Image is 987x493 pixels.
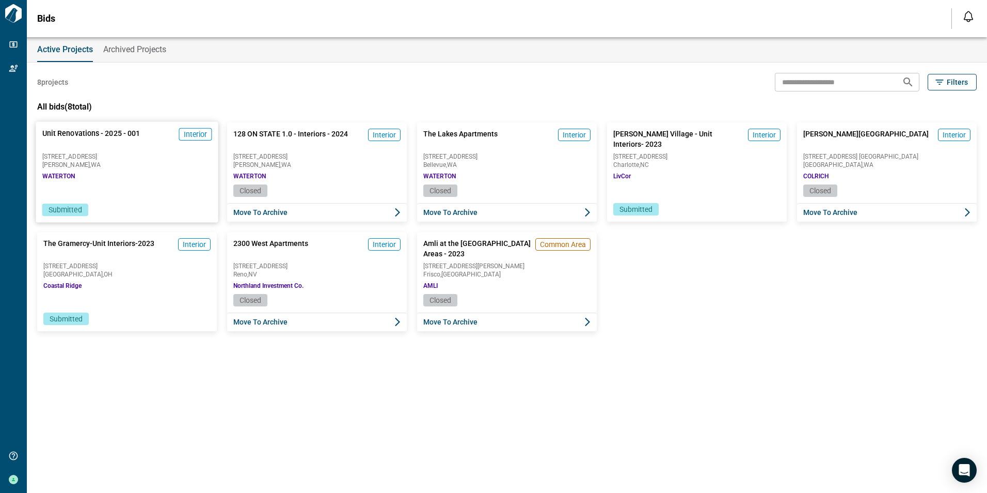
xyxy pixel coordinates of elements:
span: [PERSON_NAME] Village - Unit Interiors- 2023 [613,129,744,149]
span: Reno , NV [233,271,401,278]
button: Move to Archive [227,313,407,331]
div: Open Intercom Messenger [952,458,977,483]
button: Move to Archive [417,203,597,222]
span: Move to Archive [233,317,288,327]
span: Closed [809,187,831,195]
span: [PERSON_NAME] , WA [42,162,212,168]
button: Move to Archive [227,203,407,222]
span: [STREET_ADDRESS][PERSON_NAME] [423,263,591,269]
span: Submitted [50,315,83,323]
span: [STREET_ADDRESS] [233,263,401,269]
span: [STREET_ADDRESS] [233,153,401,160]
span: WATERTON [423,172,456,180]
span: COLRICH [803,172,829,180]
div: base tabs [27,37,987,62]
span: Interior [753,130,776,140]
span: Closed [429,296,451,304]
span: Interior [373,130,396,140]
button: Search projects [898,72,918,93]
span: [PERSON_NAME] , WA [233,162,401,168]
span: Submitted [49,206,82,214]
span: 8 projects [37,77,68,87]
span: Interior [184,129,208,140]
span: AMLI [423,282,438,290]
span: Unit Renovations - 2025 - 001 [42,128,140,149]
span: Archived Projects [103,44,166,55]
span: Interior [183,239,206,250]
span: Bids [37,13,55,24]
span: Charlotte , NC [613,162,781,168]
span: Common Area [540,239,586,250]
span: LivCor [613,172,631,180]
span: Frisco , [GEOGRAPHIC_DATA] [423,271,591,278]
span: Active Projects [37,44,93,55]
span: [STREET_ADDRESS] [43,263,211,269]
span: The Lakes Apartments [423,129,498,149]
span: Move to Archive [423,317,477,327]
span: Bellevue , WA [423,162,591,168]
span: Move to Archive [233,207,288,218]
span: WATERTON [42,172,75,180]
button: Open notification feed [960,8,977,25]
span: 2300 West Apartments [233,238,308,259]
span: All bids ( 8 total) [37,102,92,112]
span: Filters [947,77,968,87]
span: The Gramercy-Unit Interiors-2023 [43,238,154,259]
span: [STREET_ADDRESS] [42,153,212,159]
span: [STREET_ADDRESS] [GEOGRAPHIC_DATA] [803,153,970,160]
span: [STREET_ADDRESS] [613,153,781,160]
span: Interior [563,130,586,140]
span: WATERTON [233,172,266,180]
span: Closed [240,296,261,304]
span: [GEOGRAPHIC_DATA] , WA [803,162,970,168]
span: Move to Archive [803,207,857,218]
span: Submitted [619,205,652,213]
span: [GEOGRAPHIC_DATA] , OH [43,271,211,278]
span: Closed [240,187,261,195]
span: Interior [943,130,966,140]
span: 128 ON STATE 1.0 - Interiors - 2024 [233,129,348,149]
button: Move to Archive [417,313,597,331]
span: Interior [373,239,396,250]
button: Move to Archive [797,203,977,222]
span: [STREET_ADDRESS] [423,153,591,160]
button: Filters [928,74,977,90]
span: Northland Investment Co. [233,282,304,290]
span: Coastal Ridge [43,282,82,290]
span: [PERSON_NAME][GEOGRAPHIC_DATA] [803,129,929,149]
span: Closed [429,187,451,195]
span: Move to Archive [423,207,477,218]
span: Amli at the [GEOGRAPHIC_DATA] Areas - 2023 [423,238,531,259]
